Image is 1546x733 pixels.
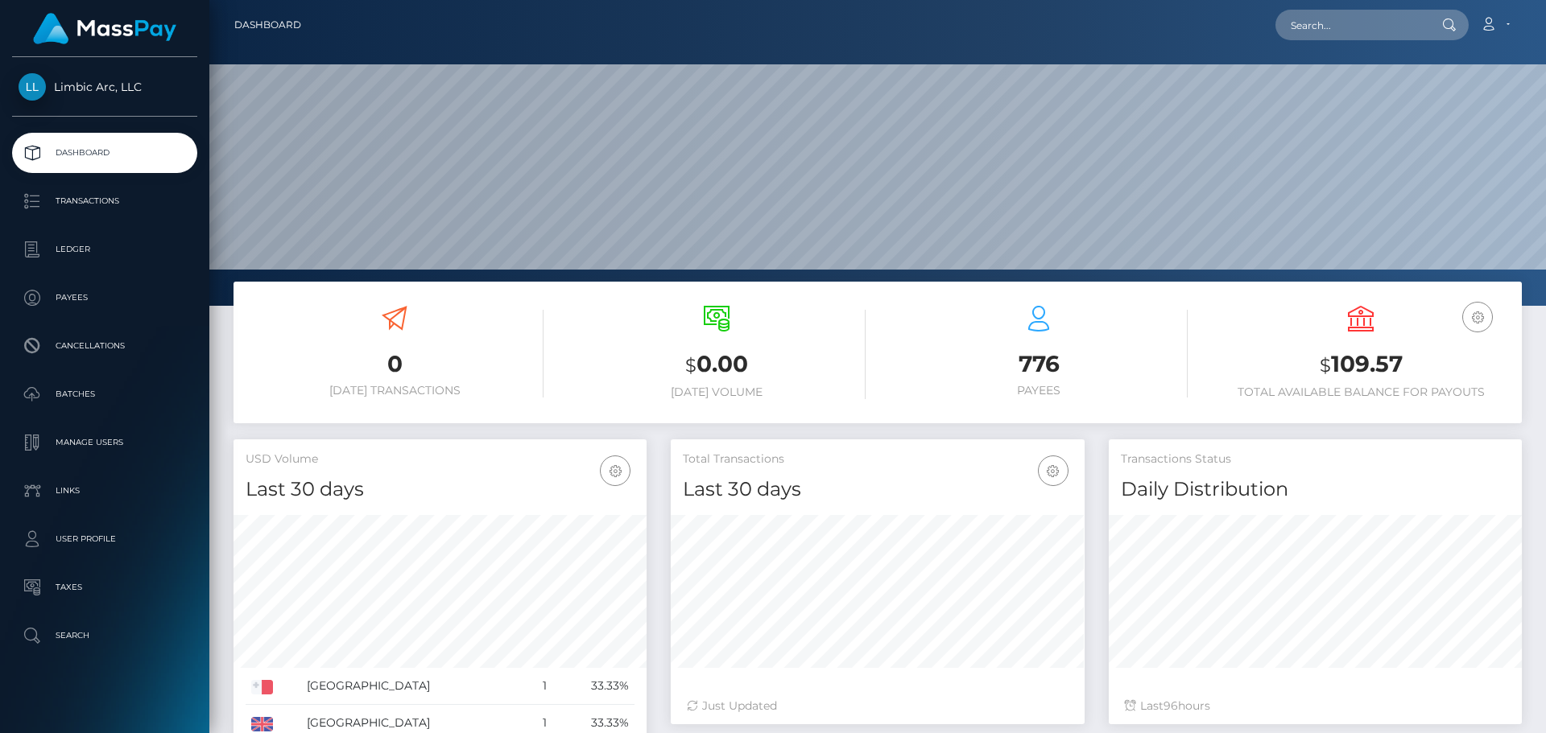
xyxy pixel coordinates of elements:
h6: Total Available Balance for Payouts [1212,385,1510,399]
h3: 0.00 [568,348,866,381]
h3: 776 [890,348,1188,380]
h4: Daily Distribution [1121,476,1510,504]
td: [GEOGRAPHIC_DATA] [301,668,527,705]
a: User Profile [12,519,197,559]
p: Payees [19,286,191,310]
h6: [DATE] Transactions [246,384,544,397]
img: MT.png [251,680,273,694]
h4: Last 30 days [246,476,635,504]
h3: 109.57 [1212,348,1510,381]
p: Manage Users [19,430,191,455]
p: Cancellations [19,334,191,358]
a: Search [12,616,197,656]
h5: USD Volume [246,451,635,467]
a: Batches [12,374,197,414]
a: Links [12,471,197,511]
p: Dashboard [19,141,191,165]
td: 1 [527,668,552,705]
a: Dashboard [12,133,197,173]
img: Limbic Arc, LLC [19,73,46,101]
small: $ [685,354,697,377]
a: Transactions [12,181,197,221]
div: Last hours [1125,698,1506,714]
h4: Last 30 days [683,476,1072,504]
h5: Transactions Status [1121,451,1510,467]
h5: Total Transactions [683,451,1072,467]
img: MassPay Logo [33,13,176,44]
a: Dashboard [234,8,301,42]
span: Limbic Arc, LLC [12,80,197,94]
h6: [DATE] Volume [568,385,866,399]
input: Search... [1275,10,1427,40]
small: $ [1320,354,1331,377]
p: User Profile [19,527,191,551]
p: Taxes [19,575,191,599]
a: Taxes [12,567,197,607]
p: Batches [19,382,191,406]
h3: 0 [246,348,544,380]
a: Payees [12,278,197,318]
a: Manage Users [12,422,197,463]
p: Links [19,479,191,503]
div: Just Updated [687,698,1068,714]
p: Ledger [19,237,191,261]
p: Transactions [19,189,191,213]
a: Ledger [12,229,197,270]
span: 96 [1164,698,1178,713]
p: Search [19,624,191,648]
td: 33.33% [552,668,635,705]
a: Cancellations [12,326,197,366]
h6: Payees [890,384,1188,397]
img: GB.png [251,717,273,731]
